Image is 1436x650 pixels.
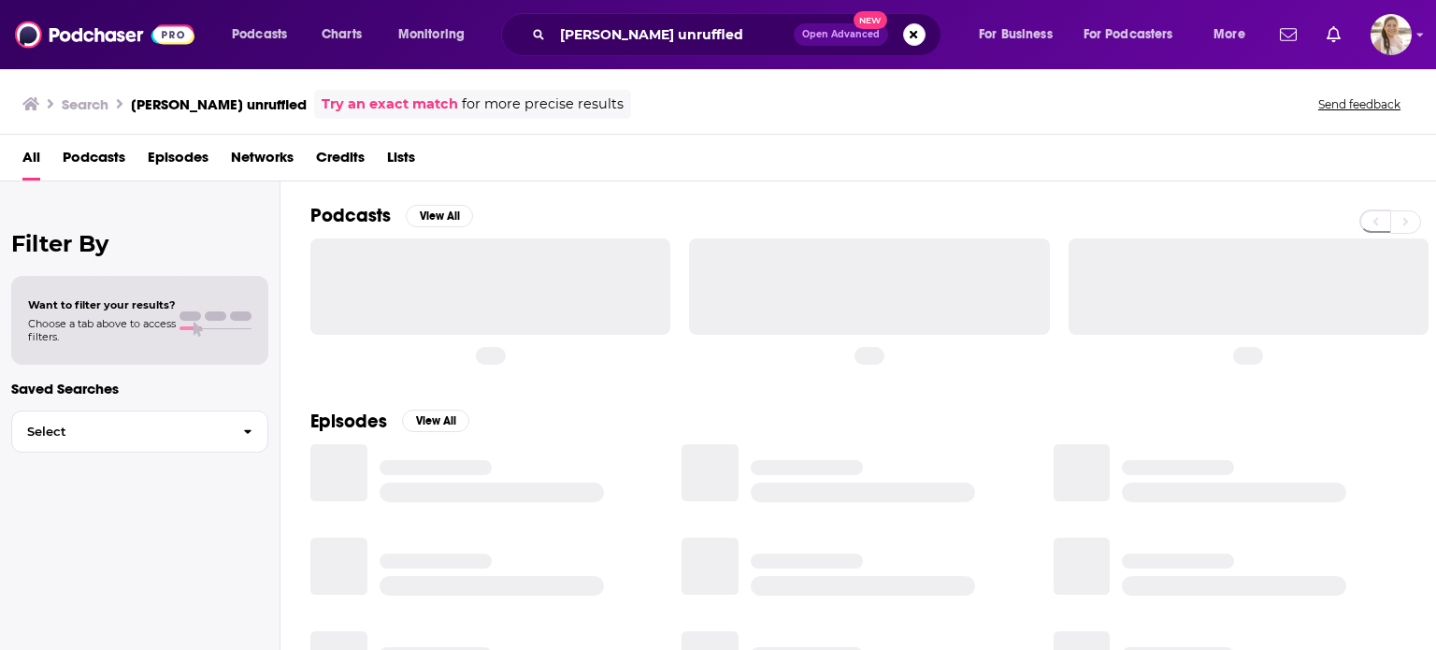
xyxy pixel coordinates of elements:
[1319,19,1348,51] a: Show notifications dropdown
[402,410,469,432] button: View All
[1071,20,1200,50] button: open menu
[519,13,959,56] div: Search podcasts, credits, & more...
[322,94,458,115] a: Try an exact match
[11,230,268,257] h2: Filter By
[12,426,228,438] span: Select
[63,142,125,181] a: Podcasts
[553,20,794,50] input: Search podcasts, credits, & more...
[398,22,465,48] span: Monitoring
[15,17,194,52] img: Podchaser - Follow, Share and Rate Podcasts
[322,22,362,48] span: Charts
[387,142,415,181] a: Lists
[310,410,469,433] a: EpisodesView All
[310,204,391,227] h2: Podcasts
[802,30,880,39] span: Open Advanced
[966,20,1076,50] button: open menu
[794,23,888,46] button: Open AdvancedNew
[1313,96,1406,112] button: Send feedback
[22,142,40,181] a: All
[1371,14,1412,55] span: Logged in as acquavie
[1084,22,1173,48] span: For Podcasters
[310,410,387,433] h2: Episodes
[11,411,268,453] button: Select
[979,22,1053,48] span: For Business
[316,142,365,181] a: Credits
[406,205,473,227] button: View All
[231,142,294,181] a: Networks
[385,20,489,50] button: open menu
[309,20,373,50] a: Charts
[28,298,176,311] span: Want to filter your results?
[11,380,268,397] p: Saved Searches
[854,11,887,29] span: New
[1213,22,1245,48] span: More
[148,142,208,181] a: Episodes
[1371,14,1412,55] img: User Profile
[219,20,311,50] button: open menu
[131,95,307,113] h3: [PERSON_NAME] unruffled
[462,94,624,115] span: for more precise results
[1371,14,1412,55] button: Show profile menu
[1272,19,1304,51] a: Show notifications dropdown
[232,22,287,48] span: Podcasts
[1200,20,1269,50] button: open menu
[28,317,176,343] span: Choose a tab above to access filters.
[62,95,108,113] h3: Search
[310,204,473,227] a: PodcastsView All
